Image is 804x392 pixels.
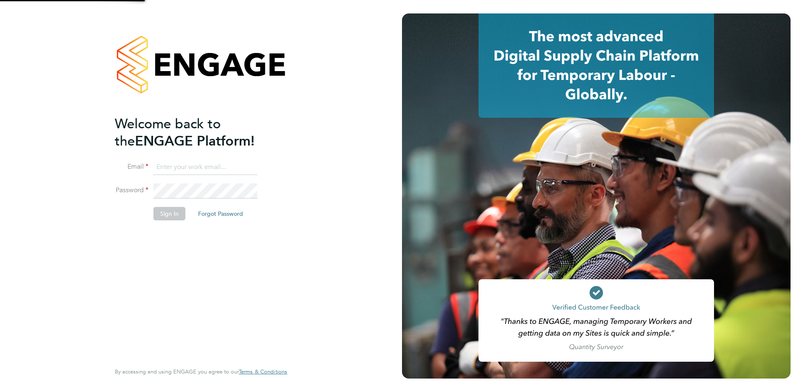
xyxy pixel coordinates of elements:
label: Password [115,186,148,195]
span: By accessing and using ENGAGE you agree to our [115,368,287,375]
span: Welcome back to the [115,116,221,149]
a: Terms & Conditions [239,368,287,375]
h2: ENGAGE Platform! [115,115,279,150]
label: Email [115,162,148,171]
button: Forgot Password [191,207,250,220]
span: Terms & Conditions [239,368,287,375]
input: Enter your work email... [153,160,257,175]
button: Sign In [153,207,185,220]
